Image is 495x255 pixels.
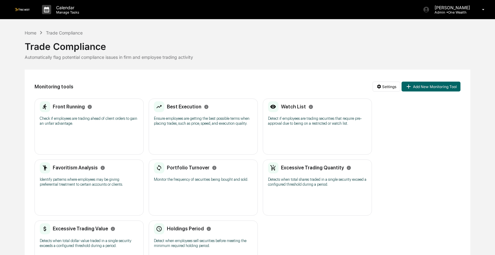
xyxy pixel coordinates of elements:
h2: Front Running [53,104,85,110]
svg: Info [346,165,351,170]
h2: Portfolio Turnover [167,165,209,171]
h2: Excessive Trading Quantity [281,165,344,171]
h2: Monitoring tools [35,84,73,90]
p: Identify patterns where employees may be giving preferential treatment to certain accounts or cli... [40,177,138,187]
h2: Excessive Trading Value [53,226,108,232]
h2: Watch List [281,104,306,110]
p: [PERSON_NAME] [430,5,473,10]
p: Detect if employees are trading securities that require pre-approval due to being on a restricted... [268,116,367,126]
p: Manage Tasks [51,10,82,14]
svg: Info [212,165,217,170]
div: Trade Compliance [25,36,470,52]
button: Add New Monitoring Tool [402,82,460,91]
svg: Info [308,104,313,109]
p: Detect when employees sell securities before meeting the minimum required holding period. [154,238,253,248]
svg: Info [204,104,209,109]
div: Trade Compliance [46,30,83,35]
h2: Favoritism Analysis [53,165,98,171]
p: Calendar [51,5,82,10]
svg: Info [110,226,115,231]
img: logo [15,8,30,11]
p: Ensure employees are getting the best possible terms when placing trades, such as price, speed, a... [154,116,253,126]
p: Admin • One Wealth [430,10,473,14]
p: Monitor the frequency of securities being bought and sold. [154,177,253,182]
svg: Info [100,165,105,170]
h2: Best Execution [167,104,201,110]
p: Detects when total dollar value traded in a single security exceeds a configured threshold during... [40,238,138,248]
button: Settings [373,82,400,91]
svg: Info [206,226,211,231]
p: Detects when total shares traded in a single security exceed a configured threshold during a period. [268,177,367,187]
div: Home [25,30,36,35]
div: Automatically flag potential compliance issues in firm and employee trading activity [25,55,470,60]
h2: Holdings Period [167,226,204,232]
p: Check if employees are trading ahead of client orders to gain an unfair advantage. [40,116,138,126]
svg: Info [87,104,92,109]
